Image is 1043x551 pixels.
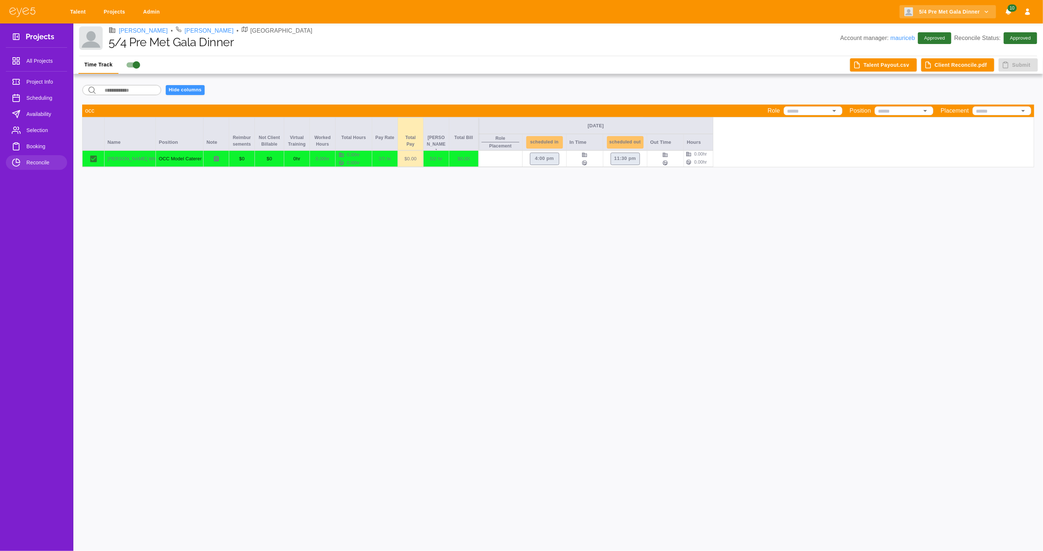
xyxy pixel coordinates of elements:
[611,153,640,165] button: 11:30 PM
[184,26,234,35] a: [PERSON_NAME]
[78,56,118,74] button: Time Track
[6,155,67,170] a: Reconcile
[159,155,200,163] p: OCC Model Caterer
[26,32,54,44] h3: Projects
[768,106,780,115] p: Role
[375,134,395,141] p: Pay Rate
[287,134,307,147] p: Virtual Training
[156,117,204,150] div: Position
[829,106,839,116] button: Open
[65,5,93,19] a: Talent
[287,155,307,163] p: 0 hr
[900,5,996,19] button: 5/4 Pre Met Gala Dinner
[6,107,67,121] a: Availability
[232,134,252,147] p: Reimbursements
[6,91,67,105] a: Scheduling
[26,158,61,167] span: Reconcile
[1018,106,1028,116] button: Open
[26,94,61,102] span: Scheduling
[6,74,67,89] a: Project Info
[530,153,559,165] button: 4:00 PM
[1006,34,1035,42] span: Approved
[6,54,67,68] a: All Projects
[166,85,205,95] button: Hide columns
[427,134,446,150] p: [PERSON_NAME]
[647,134,684,150] div: Out Time
[9,7,36,17] img: eye5
[694,159,707,165] p: 0.00 hr
[138,5,167,19] a: Admin
[921,58,995,72] button: Client Reconcile.pdf
[607,136,644,149] button: Scheduled Out
[427,155,446,163] p: 52 / hr
[694,151,707,157] p: 0.00 hr
[920,106,930,116] button: Open
[6,139,67,154] a: Booking
[85,106,94,115] p: occ
[99,5,132,19] a: Projects
[26,77,61,86] span: Project Info
[338,134,369,141] p: Total Hours
[347,160,360,166] p: 0.00 hr
[26,142,61,151] span: Booking
[401,134,420,147] p: Total Pay
[26,126,61,135] span: Selection
[6,123,67,138] a: Selection
[401,155,420,163] p: $ 0.00
[954,32,1037,44] p: Reconcile Status:
[313,155,332,163] p: 0.00 hr
[452,155,475,163] p: $ 0.00
[941,106,969,115] p: Placement
[904,7,913,16] img: Client logo
[232,155,252,163] p: $ 0
[850,58,917,72] button: Talent Payout.csv
[26,56,61,65] span: All Projects
[258,155,281,163] p: $ 0
[890,35,915,41] a: mauriceb
[684,134,713,150] div: Hours
[526,136,563,149] button: Scheduled In
[1007,4,1017,12] span: 10
[489,143,512,149] p: Placement
[375,155,395,163] p: 37 / hr
[204,117,229,150] div: Note
[840,34,915,43] p: Account manager:
[347,152,360,158] p: 0.00 hr
[920,34,949,42] span: Approved
[250,26,312,35] p: [GEOGRAPHIC_DATA]
[107,155,153,163] p: [PERSON_NAME] Whilton
[258,134,281,147] p: Not Client Billable
[452,134,475,141] p: Total Bill
[313,134,332,147] p: Worked Hours
[105,117,156,150] div: Name
[482,123,710,129] div: [DATE]
[109,35,840,49] h1: 5/4 Pre Met Gala Dinner
[495,135,505,142] p: Role
[26,110,61,118] span: Availability
[79,26,103,50] img: Client logo
[171,26,173,35] li: •
[850,106,871,115] p: Position
[1002,5,1015,19] button: Notifications
[567,134,603,150] div: In Time
[119,26,168,35] a: [PERSON_NAME]
[237,26,239,35] li: •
